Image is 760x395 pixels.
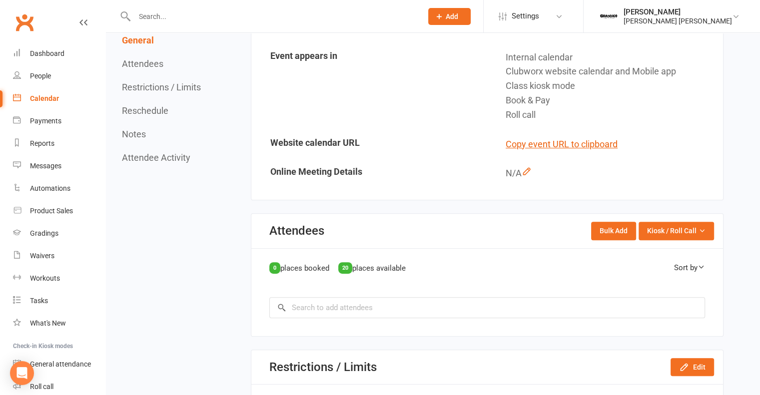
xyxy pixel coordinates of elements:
span: Add [446,12,458,20]
a: Calendar [13,87,105,110]
button: General [122,35,154,45]
div: Payments [30,117,61,125]
a: General attendance kiosk mode [13,353,105,376]
a: Waivers [13,245,105,267]
a: Automations [13,177,105,200]
div: Dashboard [30,49,64,57]
div: Reports [30,139,54,147]
img: thumb_image1722295729.png [599,6,619,26]
button: Attendees [122,58,163,69]
span: Settings [512,5,539,27]
a: What's New [13,312,105,335]
div: 0 [269,262,280,274]
div: Class kiosk mode [506,79,715,93]
a: Clubworx [12,10,37,35]
div: Internal calendar [506,50,715,65]
div: Automations [30,184,70,192]
div: Sort by [674,262,705,274]
a: People [13,65,105,87]
div: What's New [30,319,66,327]
button: Notes [122,129,146,139]
div: Restrictions / Limits [269,360,377,374]
div: Tasks [30,297,48,305]
input: Search... [131,9,415,23]
div: Clubworx website calendar and Mobile app [506,64,715,79]
a: Product Sales [13,200,105,222]
button: Restrictions / Limits [122,82,201,92]
button: Kiosk / Roll Call [639,222,714,240]
div: Messages [30,162,61,170]
a: Tasks [13,290,105,312]
div: Roll call [30,383,53,391]
div: Product Sales [30,207,73,215]
td: Online Meeting Details [252,159,487,188]
div: Workouts [30,274,60,282]
div: Gradings [30,229,58,237]
div: N/A [506,166,715,181]
button: Bulk Add [591,222,636,240]
td: Website calendar URL [252,130,487,159]
span: places booked [280,264,329,273]
div: Waivers [30,252,54,260]
a: Workouts [13,267,105,290]
a: Payments [13,110,105,132]
a: Messages [13,155,105,177]
div: Attendees [269,224,324,238]
div: 20 [338,262,352,274]
button: Edit [671,358,714,376]
button: Reschedule [122,105,168,116]
div: People [30,72,51,80]
span: Kiosk / Roll Call [647,225,697,236]
button: Copy event URL to clipboard [506,137,618,152]
a: Dashboard [13,42,105,65]
div: [PERSON_NAME] [624,7,732,16]
span: places available [352,264,406,273]
input: Search to add attendees [269,297,705,318]
div: Open Intercom Messenger [10,361,34,385]
div: General attendance [30,360,91,368]
div: [PERSON_NAME] [PERSON_NAME] [624,16,732,25]
button: Add [428,8,471,25]
div: Book & Pay [506,93,715,108]
a: Reports [13,132,105,155]
td: Event appears in [252,43,487,129]
a: Gradings [13,222,105,245]
button: Attendee Activity [122,152,190,163]
div: Calendar [30,94,59,102]
div: Roll call [506,108,715,122]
